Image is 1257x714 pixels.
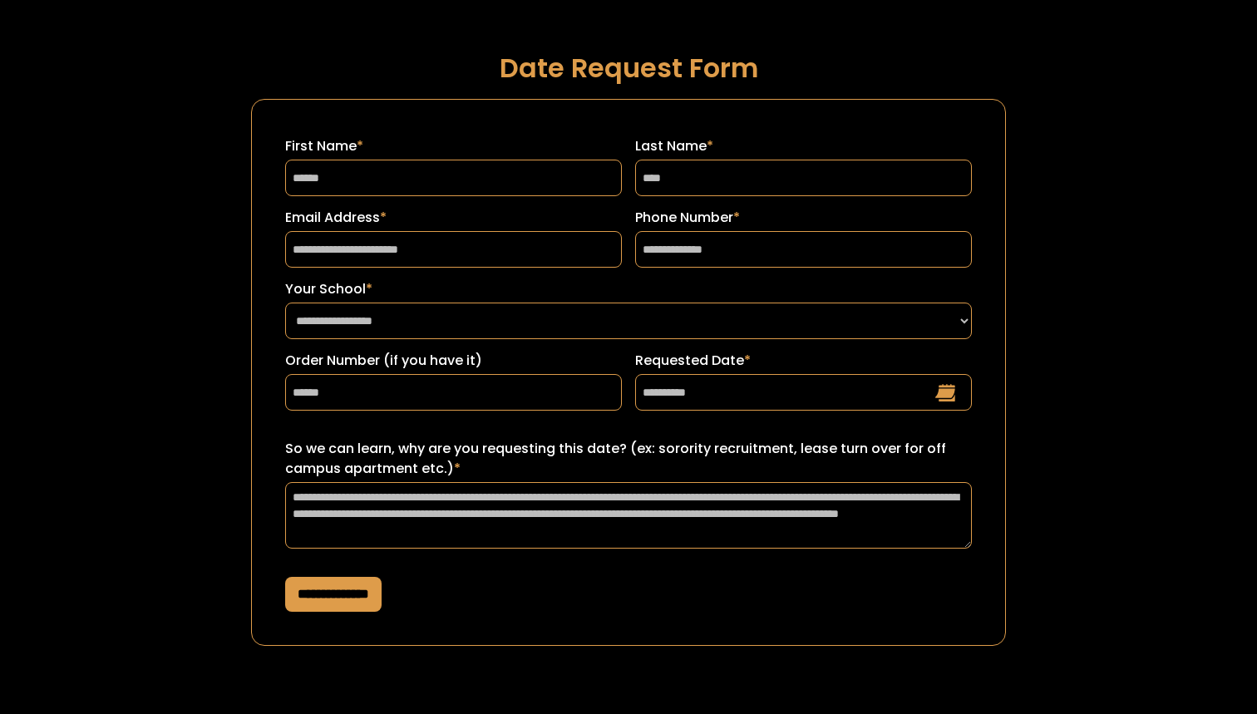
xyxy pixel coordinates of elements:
[285,279,971,299] label: Your School
[285,208,622,228] label: Email Address
[635,136,972,156] label: Last Name
[285,351,622,371] label: Order Number (if you have it)
[635,351,972,371] label: Requested Date
[251,99,1005,646] form: Request a Date Form
[285,439,971,479] label: So we can learn, why are you requesting this date? (ex: sorority recruitment, lease turn over for...
[251,53,1005,82] h1: Date Request Form
[285,136,622,156] label: First Name
[635,208,972,228] label: Phone Number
